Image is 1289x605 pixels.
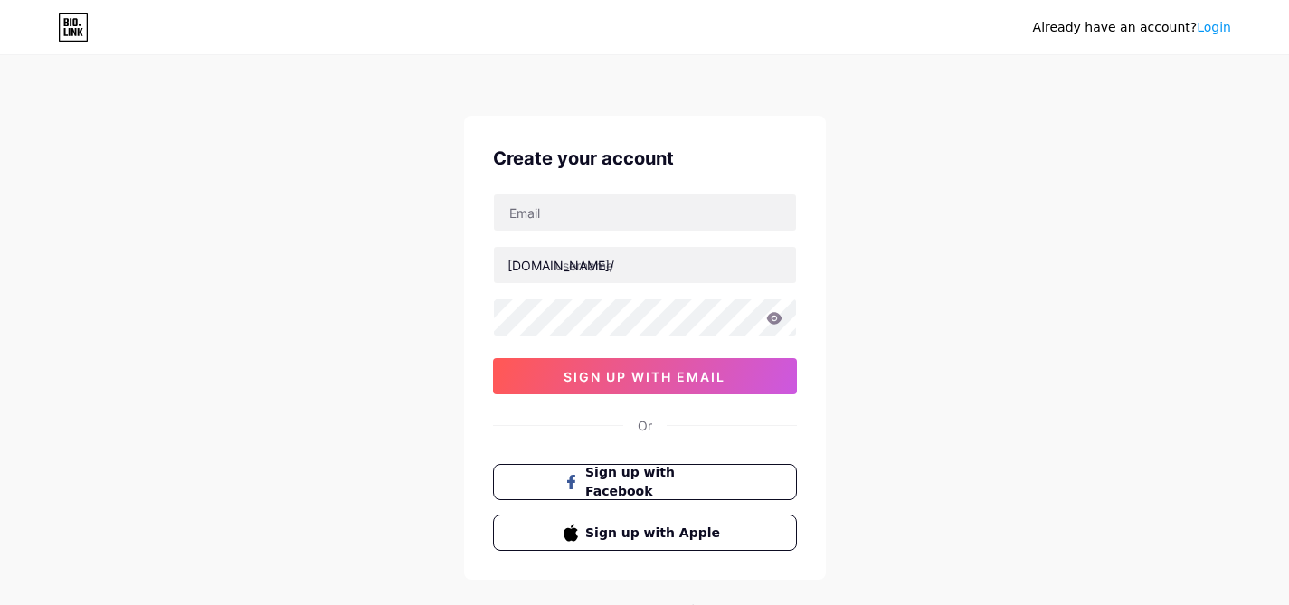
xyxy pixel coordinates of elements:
div: Create your account [493,145,797,172]
button: Sign up with Apple [493,515,797,551]
span: Sign up with Apple [585,524,725,543]
span: Sign up with Facebook [585,463,725,501]
button: Sign up with Facebook [493,464,797,500]
button: sign up with email [493,358,797,394]
input: Email [494,194,796,231]
div: Already have an account? [1033,18,1231,37]
a: Login [1197,20,1231,34]
input: username [494,247,796,283]
div: [DOMAIN_NAME]/ [507,256,614,275]
span: sign up with email [564,369,725,384]
div: Or [638,416,652,435]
